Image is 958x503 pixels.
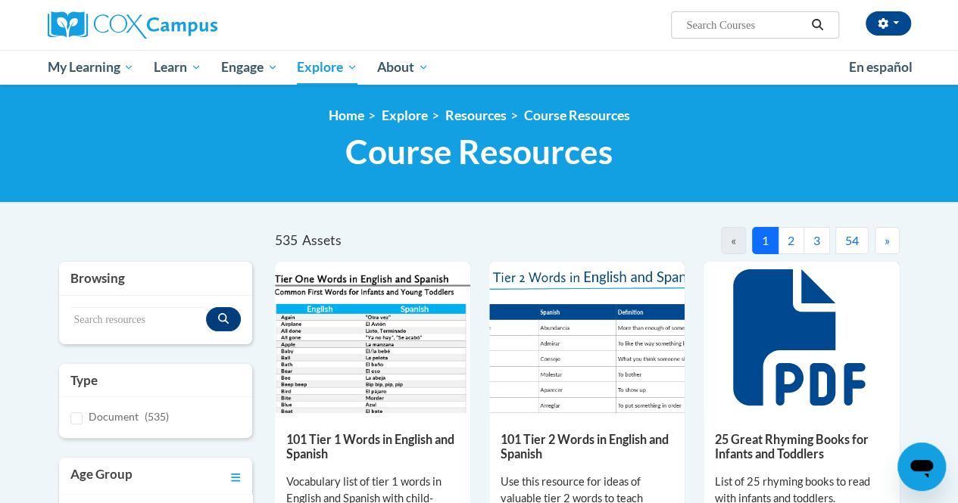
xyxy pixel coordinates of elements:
span: Assets [302,232,342,248]
a: En español [839,51,922,83]
button: Account Settings [866,11,911,36]
a: Course Resources [524,107,630,123]
nav: Pagination Navigation [587,227,900,254]
div: Main menu [36,50,922,85]
img: 836e94b2-264a-47ae-9840-fb2574307f3b.pdf [489,262,685,413]
input: Search Courses [685,16,806,34]
a: Home [329,107,364,123]
span: Course Resources [345,132,613,172]
a: My Learning [38,50,145,85]
input: Search resources [70,307,206,333]
a: About [367,50,438,85]
a: Resources [445,107,507,123]
h3: Age Group [70,465,133,486]
iframe: Button to launch messaging window [897,442,946,491]
button: Search [806,16,828,34]
button: 3 [804,227,830,254]
button: Next [875,227,900,254]
span: Engage [221,58,278,76]
span: » [885,233,890,247]
a: Engage [211,50,288,85]
span: (535) [145,410,169,423]
h5: 101 Tier 1 Words in English and Spanish [286,432,459,461]
button: 2 [778,227,804,254]
img: d35314be-4b7e-462d-8f95-b17e3d3bb747.pdf [275,262,470,413]
button: 1 [752,227,779,254]
span: En español [849,59,913,75]
h3: Type [70,371,241,390]
button: 54 [835,227,869,254]
a: Explore [382,107,428,123]
button: Search resources [206,307,241,331]
span: Document [89,410,139,423]
h5: 101 Tier 2 Words in English and Spanish [501,432,673,461]
h5: 25 Great Rhyming Books for Infants and Toddlers [715,432,888,461]
h3: Browsing [70,269,241,287]
a: Explore [287,50,367,85]
span: Explore [297,58,357,76]
a: Toggle collapse [231,465,241,486]
span: About [377,58,429,76]
a: Cox Campus [48,11,320,39]
span: 535 [275,232,298,248]
img: Cox Campus [48,11,217,39]
a: Learn [144,50,211,85]
span: My Learning [47,58,134,76]
span: Learn [154,58,201,76]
